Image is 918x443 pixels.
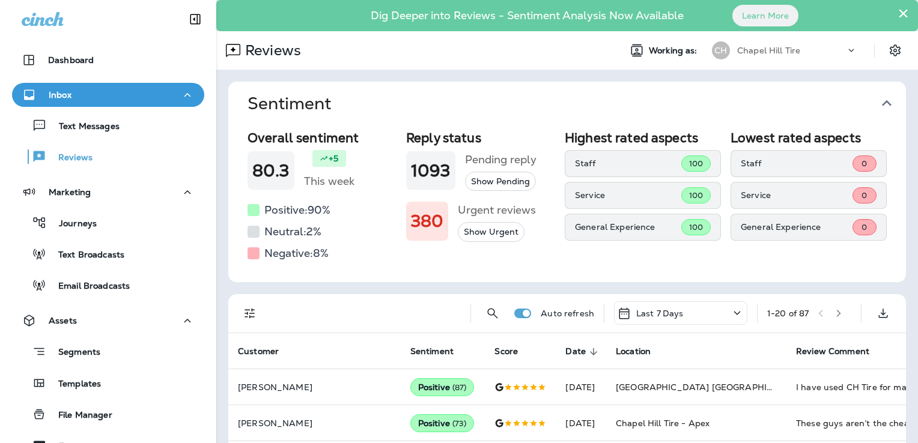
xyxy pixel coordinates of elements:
[336,14,719,17] p: Dig Deeper into Reviews - Sentiment Analysis Now Available
[12,309,204,333] button: Assets
[12,210,204,235] button: Journeys
[238,382,391,392] p: [PERSON_NAME]
[565,346,586,357] span: Date
[46,152,93,164] p: Reviews
[862,222,867,232] span: 0
[248,130,397,145] h2: Overall sentiment
[884,40,906,61] button: Settings
[862,190,867,200] span: 0
[410,378,475,396] div: Positive
[410,346,454,357] span: Sentiment
[12,339,204,364] button: Segments
[304,172,354,191] h5: This week
[12,273,204,298] button: Email Broadcasts
[410,346,469,357] span: Sentiment
[741,158,853,168] p: Staff
[796,346,885,357] span: Review Comment
[240,41,301,59] p: Reviews
[458,222,524,242] button: Show Urgent
[731,130,887,145] h2: Lowest rated aspects
[616,418,710,429] span: Chapel Hill Tire - Apex
[264,244,329,263] h5: Negative: 8 %
[575,190,681,200] p: Service
[575,158,681,168] p: Staff
[228,125,906,282] div: Sentiment
[329,152,338,164] p: +5
[898,4,909,23] button: Close
[741,190,853,200] p: Service
[238,346,279,357] span: Customer
[871,301,895,325] button: Export as CSV
[49,187,91,197] p: Marketing
[49,316,77,325] p: Assets
[12,83,204,107] button: Inbox
[494,346,518,357] span: Score
[46,379,101,390] p: Templates
[541,309,594,318] p: Auto refresh
[452,382,467,393] span: ( 87 )
[465,172,536,191] button: Show Pending
[46,250,124,261] p: Text Broadcasts
[410,414,475,432] div: Positive
[252,161,290,181] h1: 80.3
[49,90,71,100] p: Inbox
[616,346,651,357] span: Location
[178,7,212,31] button: Collapse Sidebar
[481,301,505,325] button: Search Reviews
[465,150,537,169] h5: Pending reply
[46,410,112,421] p: File Manager
[411,161,451,181] h1: 1093
[238,346,294,357] span: Customer
[689,158,703,169] span: 100
[458,200,536,220] h5: Urgent reviews
[556,405,606,441] td: [DATE]
[12,180,204,204] button: Marketing
[616,346,666,357] span: Location
[238,82,916,125] button: Sentiment
[565,130,721,145] h2: Highest rated aspects
[689,222,703,232] span: 100
[406,130,555,145] h2: Reply status
[238,418,391,428] p: [PERSON_NAME]
[796,346,869,357] span: Review Comment
[689,190,703,200] span: 100
[649,46,700,56] span: Working as:
[712,41,730,59] div: CH
[264,222,321,241] h5: Neutral: 2 %
[12,48,204,72] button: Dashboard
[767,309,809,318] div: 1 - 20 of 87
[12,402,204,427] button: File Manager
[12,144,204,169] button: Reviews
[565,346,601,357] span: Date
[12,113,204,138] button: Text Messages
[248,94,331,113] h1: Sentiment
[48,55,94,65] p: Dashboard
[494,346,533,357] span: Score
[46,347,100,359] p: Segments
[411,211,443,231] h1: 380
[636,309,684,318] p: Last 7 Days
[741,222,853,232] p: General Experience
[12,241,204,267] button: Text Broadcasts
[616,382,805,393] span: [GEOGRAPHIC_DATA] [GEOGRAPHIC_DATA]
[264,200,330,220] h5: Positive: 90 %
[452,418,467,429] span: ( 73 )
[238,301,262,325] button: Filters
[575,222,681,232] p: General Experience
[12,370,204,396] button: Templates
[47,218,97,230] p: Journeys
[46,281,130,292] p: Email Broadcasts
[732,5,798,26] button: Learn More
[737,46,800,55] p: Chapel Hill Tire
[47,121,120,133] p: Text Messages
[556,369,606,405] td: [DATE]
[862,158,867,169] span: 0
